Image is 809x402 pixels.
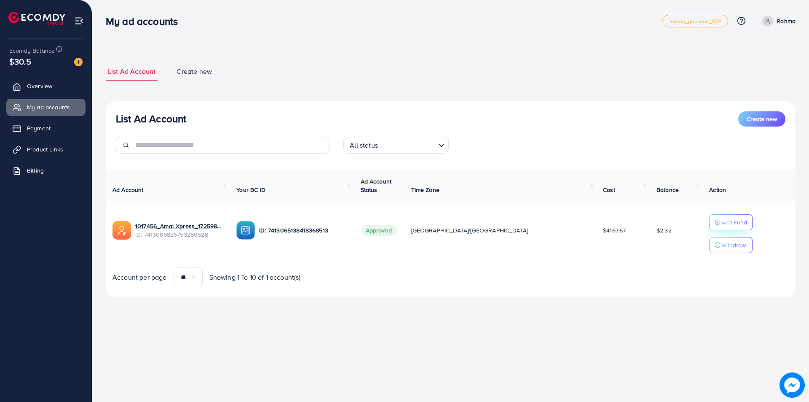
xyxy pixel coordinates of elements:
button: Add Fund [709,214,753,230]
div: Search for option [343,137,449,154]
a: Billing [6,162,86,179]
span: Create new [747,115,777,123]
span: Product Links [27,145,63,154]
a: Payment [6,120,86,137]
p: ID: 7413065138418368513 [259,225,347,235]
button: Withdraw [709,237,753,253]
a: Rohma [759,16,796,27]
button: Create new [738,111,785,127]
p: Add Fund [721,217,747,227]
span: Billing [27,166,44,175]
input: Search for option [380,138,435,151]
span: Account per page [113,272,167,282]
span: Ad Account Status [361,177,392,194]
a: metap_pakistan_001 [662,15,728,27]
span: All status [348,139,380,151]
span: Approved [361,225,397,236]
span: Ad Account [113,186,144,194]
span: ID: 7413066825753280528 [135,230,223,239]
span: $2.32 [656,226,672,235]
a: 1017456_Amal Xpress_1725989134924 [135,222,223,230]
img: image [74,58,83,66]
a: My ad accounts [6,99,86,116]
h3: My ad accounts [106,15,185,27]
div: <span class='underline'>1017456_Amal Xpress_1725989134924</span></br>7413066825753280528 [135,222,223,239]
p: Withdraw [721,240,746,250]
img: logo [8,12,65,25]
p: Rohma [777,16,796,26]
span: $30.5 [9,55,31,67]
span: My ad accounts [27,103,70,111]
span: [GEOGRAPHIC_DATA]/[GEOGRAPHIC_DATA] [411,226,528,235]
a: Product Links [6,141,86,158]
span: Your BC ID [236,186,265,194]
span: Action [709,186,726,194]
span: $4167.67 [603,226,626,235]
span: List Ad Account [108,67,155,76]
span: Time Zone [411,186,439,194]
span: Ecomdy Balance [9,46,55,55]
img: ic-ads-acc.e4c84228.svg [113,221,131,240]
span: Create new [177,67,212,76]
span: Balance [656,186,679,194]
img: ic-ba-acc.ded83a64.svg [236,221,255,240]
img: image [780,373,804,397]
span: Cost [603,186,615,194]
span: Payment [27,124,51,132]
a: Overview [6,78,86,94]
img: menu [74,16,84,26]
span: Overview [27,82,52,90]
span: metap_pakistan_001 [670,19,721,24]
h3: List Ad Account [116,113,186,125]
span: Showing 1 To 10 of 1 account(s) [209,272,301,282]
